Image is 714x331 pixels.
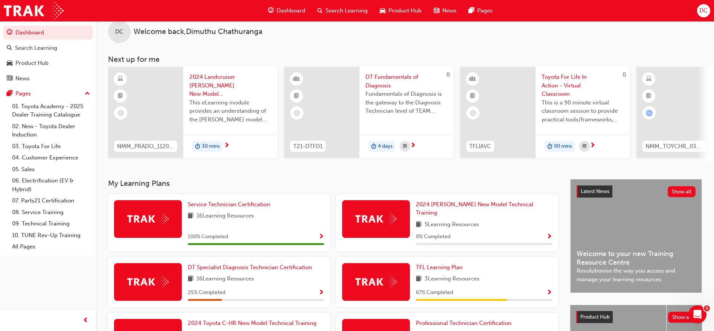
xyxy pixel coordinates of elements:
span: Toyota For Life In Action - Virtual Classroom [542,73,624,98]
button: Pages [3,87,93,101]
span: 5 Learning Resources [425,220,479,230]
a: All Pages [9,241,93,253]
span: prev-icon [83,316,88,325]
span: NMM_TOYCHR_032024_MODULE_1 [645,142,703,151]
span: booktick-icon [294,91,299,101]
a: news-iconNews [428,3,463,18]
a: Latest NewsShow allWelcome to your new Training Resource CentreRevolutionise the way you access a... [570,179,702,293]
span: T21-DTFD1 [293,142,323,151]
h3: Next up for me [96,55,714,64]
a: Product Hub [3,56,93,70]
span: calendar-icon [583,142,586,151]
span: learningRecordVerb_NONE-icon [470,110,477,116]
span: Latest News [581,188,609,195]
span: up-icon [85,89,90,99]
a: 05. Sales [9,164,93,175]
span: DC [115,28,123,36]
span: TFL Learning Plan [416,264,463,271]
iframe: Intercom live chat [688,305,706,323]
span: guage-icon [268,6,274,15]
div: News [15,74,30,83]
span: 30 mins [202,142,220,151]
span: 1 [704,305,710,311]
span: guage-icon [7,29,12,36]
span: 3 Learning Resources [425,274,480,284]
a: 10. TUNE Rev-Up Training [9,230,93,241]
span: duration-icon [195,142,200,152]
span: duration-icon [371,142,376,152]
span: DC [699,6,708,15]
span: 90 mins [554,142,572,151]
a: Search Learning [3,41,93,55]
span: Welcome to your new Training Resource Centre [577,250,696,267]
a: 03. Toyota For Life [9,141,93,152]
span: DT Specialist Diagnosis Technician Certification [188,264,312,271]
span: next-icon [224,143,230,149]
span: duration-icon [547,142,553,152]
span: learningRecordVerb_NONE-icon [117,110,124,116]
a: 06. Electrification (EV & Hybrid) [9,175,93,195]
span: pages-icon [7,90,12,97]
span: Search Learning [326,6,368,15]
span: 0 [623,71,626,78]
span: car-icon [7,60,12,67]
span: learningResourceType_INSTRUCTOR_LED-icon [470,74,475,84]
a: News [3,72,93,86]
span: book-icon [416,274,422,284]
a: 09. Technical Training [9,218,93,230]
a: 2024 [PERSON_NAME] New Model Technical Training [416,200,552,217]
span: book-icon [416,220,422,230]
span: Fundamentals of Diagnosis is the gateway to the Diagnosis Technician level of TEAM Training and s... [365,90,448,115]
span: learningResourceType_INSTRUCTOR_LED-icon [294,74,299,84]
button: DashboardSearch LearningProduct HubNews [3,24,93,87]
span: 25 % Completed [188,288,225,297]
span: 0 [446,71,450,78]
span: calendar-icon [403,142,407,151]
img: Trak [4,2,64,19]
a: guage-iconDashboard [262,3,311,18]
img: Trak [127,213,169,225]
a: 0TFLIAVCToyota For Life In Action - Virtual ClassroomThis is a 90 minute virtual classroom sessio... [460,67,630,158]
a: Professional Technician Certification [416,319,515,328]
span: Service Technician Certification [188,201,270,208]
a: Service Technician Certification [188,200,273,209]
span: 2024 Toyota C-HR New Model Technical Training [188,320,317,326]
span: learningResourceType_ELEARNING-icon [118,74,123,84]
span: Professional Technician Certification [416,320,512,326]
a: 02. New - Toyota Dealer Induction [9,121,93,141]
div: Product Hub [15,59,49,67]
span: learningResourceType_ELEARNING-icon [646,74,652,84]
a: car-iconProduct Hub [374,3,428,18]
span: 16 Learning Resources [196,274,254,284]
button: Show Progress [318,232,324,242]
h3: My Learning Plans [108,179,558,188]
span: pages-icon [469,6,474,15]
span: This eLearning module provides an understanding of the [PERSON_NAME] model line-up and its Katash... [189,98,271,124]
span: Pages [477,6,493,15]
span: 4 days [378,142,393,151]
a: 07. Parts21 Certification [9,195,93,207]
span: News [442,6,457,15]
span: learningRecordVerb_NONE-icon [294,110,300,116]
img: Trak [355,213,397,225]
span: booktick-icon [470,91,475,101]
a: 0T21-DTFD1DT Fundamentals of DiagnosisFundamentals of Diagnosis is the gateway to the Diagnosis T... [284,67,454,158]
a: pages-iconPages [463,3,499,18]
a: 2024 Toyota C-HR New Model Technical Training [188,319,320,328]
span: 67 % Completed [416,288,453,297]
img: Trak [355,276,397,288]
a: DT Specialist Diagnosis Technician Certification [188,263,315,272]
span: NMM_PRADO_112024_MODULE_1 [117,142,174,151]
span: booktick-icon [646,91,652,101]
span: This is a 90 minute virtual classroom session to provide practical tools/frameworks, behaviours a... [542,98,624,124]
span: Product Hub [580,314,610,320]
a: TFL Learning Plan [416,263,466,272]
span: search-icon [7,45,12,52]
span: Welcome back , Dimuthu Chathuranga [134,28,262,36]
button: Show Progress [547,232,552,242]
span: learningRecordVerb_ATTEMPT-icon [646,110,653,116]
span: news-icon [7,75,12,82]
a: NMM_PRADO_112024_MODULE_12024 Landcruiser [PERSON_NAME] New Model Mechanisms - Model Outline 1Thi... [108,67,277,158]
